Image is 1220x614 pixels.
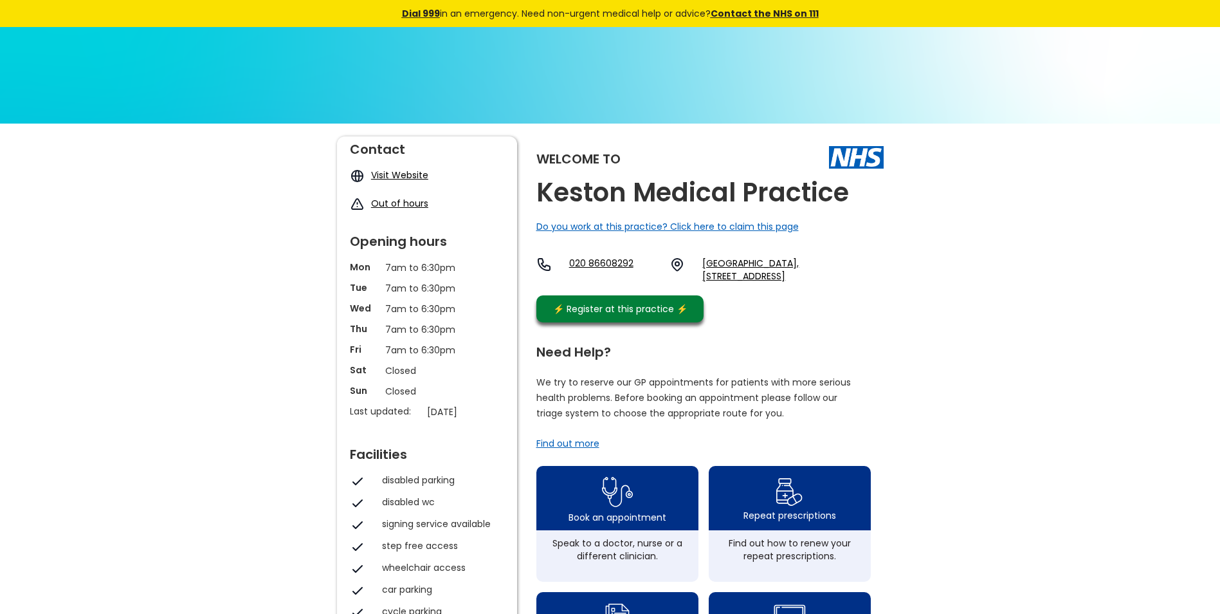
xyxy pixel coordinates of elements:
[385,322,469,337] p: 7am to 6:30pm
[350,343,379,356] p: Fri
[536,178,849,207] h2: Keston Medical Practice
[569,257,660,283] a: 020 86608292
[536,437,599,450] a: Find out more
[709,466,871,582] a: repeat prescription iconRepeat prescriptionsFind out how to renew your repeat prescriptions.
[382,539,498,552] div: step free access
[350,364,379,377] p: Sat
[547,302,695,316] div: ⚡️ Register at this practice ⚡️
[382,583,498,596] div: car parking
[536,295,704,322] a: ⚡️ Register at this practice ⚡️
[536,339,871,358] div: Need Help?
[702,257,883,283] a: [GEOGRAPHIC_DATA], [STREET_ADDRESS]
[711,7,819,20] a: Contact the NHS on 111
[350,197,365,212] img: exclamation icon
[427,405,511,419] p: [DATE]
[350,322,379,335] p: Thu
[536,257,552,272] img: telephone icon
[743,509,836,522] div: Repeat prescriptions
[382,517,498,530] div: signing service available
[350,136,504,156] div: Contact
[385,364,469,378] p: Closed
[350,405,421,418] p: Last updated:
[350,261,379,274] p: Mon
[536,375,851,421] p: We try to reserve our GP appointments for patients with more serious health problems. Before book...
[382,561,498,574] div: wheelchair access
[382,474,498,487] div: disabled parking
[385,281,469,295] p: 7am to 6:30pm
[350,281,379,294] p: Tue
[350,442,504,461] div: Facilities
[569,511,666,524] div: Book an appointment
[350,384,379,397] p: Sun
[382,496,498,508] div: disabled wc
[669,257,685,272] img: practice location icon
[829,146,884,168] img: The NHS logo
[543,537,692,563] div: Speak to a doctor, nurse or a different clinician.
[314,6,906,21] div: in an emergency. Need non-urgent medical help or advice?
[715,537,864,563] div: Find out how to renew your repeat prescriptions.
[385,261,469,275] p: 7am to 6:30pm
[371,197,428,210] a: Out of hours
[536,466,698,582] a: book appointment icon Book an appointmentSpeak to a doctor, nurse or a different clinician.
[385,302,469,316] p: 7am to 6:30pm
[776,475,803,509] img: repeat prescription icon
[385,343,469,357] p: 7am to 6:30pm
[350,228,504,248] div: Opening hours
[402,7,440,20] a: Dial 999
[536,220,799,233] a: Do you work at this practice? Click here to claim this page
[602,473,633,511] img: book appointment icon
[536,153,621,165] div: Welcome to
[371,169,428,181] a: Visit Website
[350,302,379,315] p: Wed
[350,169,365,183] img: globe icon
[385,384,469,398] p: Closed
